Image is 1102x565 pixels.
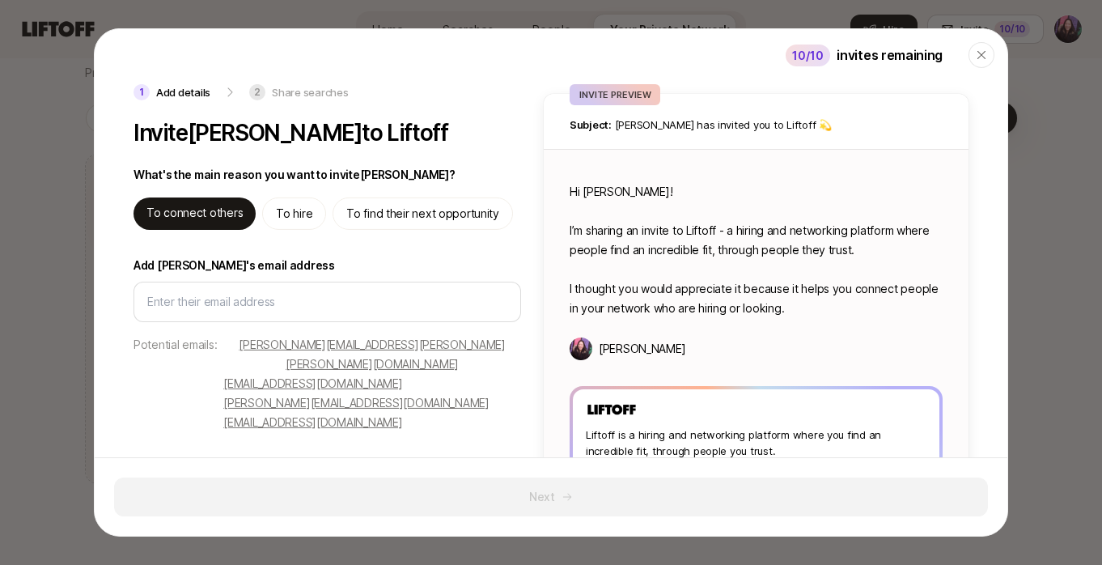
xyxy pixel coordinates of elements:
p: To hire [276,204,312,223]
button: [EMAIL_ADDRESS][DOMAIN_NAME] [223,374,402,393]
p: Invite [PERSON_NAME] to Liftoff [134,120,447,146]
p: 2 [249,84,265,100]
p: 1 [134,84,150,100]
p: What's the main reason you want to invite [PERSON_NAME] ? [134,165,456,185]
p: To find their next opportunity [346,204,499,223]
p: Hi [PERSON_NAME]! I’m sharing an invite to Liftoff - a hiring and networking platform where peopl... [570,182,943,318]
p: [PERSON_NAME] [599,339,685,359]
button: [PERSON_NAME][EMAIL_ADDRESS][DOMAIN_NAME] [223,393,490,413]
p: INVITE PREVIEW [579,87,651,102]
p: Add details [156,84,210,100]
p: invites remaining [837,45,943,66]
p: Liftoff is a hiring and networking platform where you find an incredible fit, through people you ... [586,427,926,459]
input: Enter their email address [147,292,507,312]
p: Share searches [272,84,348,100]
button: [EMAIL_ADDRESS][DOMAIN_NAME] [223,413,402,432]
p: [PERSON_NAME] has invited you to Liftoff 💫 [570,117,943,133]
img: Tiffany [570,338,592,360]
span: Subject: [570,118,612,131]
p: Potential emails: [134,335,217,355]
button: [PERSON_NAME][EMAIL_ADDRESS][PERSON_NAME][PERSON_NAME][DOMAIN_NAME] [223,335,521,374]
label: Add [PERSON_NAME]'s email address [134,256,521,275]
div: 10 /10 [786,44,830,66]
img: Liftoff Logo [586,402,638,418]
p: To connect others [146,203,243,223]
